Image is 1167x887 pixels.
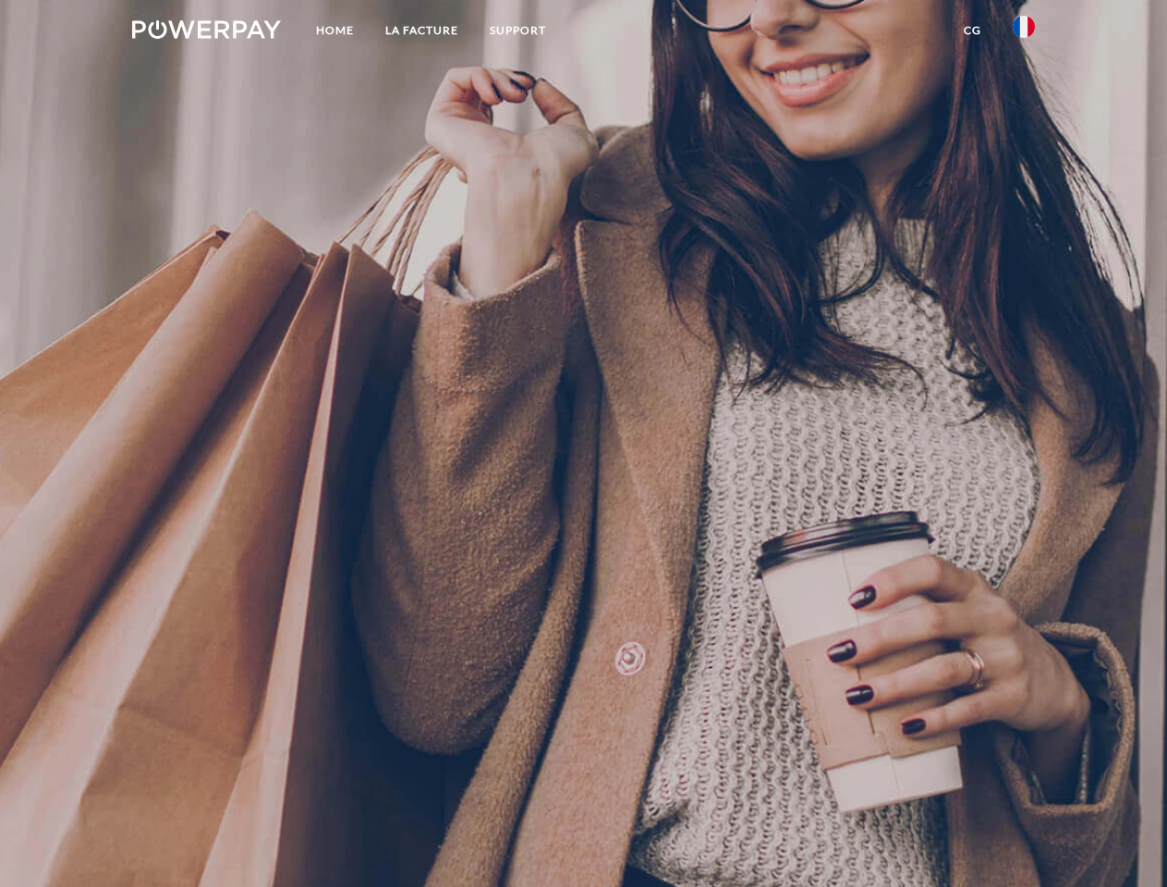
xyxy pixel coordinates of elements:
[948,14,997,47] a: CG
[1013,16,1035,38] img: fr
[474,14,562,47] a: Support
[370,14,474,47] a: LA FACTURE
[300,14,370,47] a: Home
[132,20,281,39] img: logo-powerpay-white.svg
